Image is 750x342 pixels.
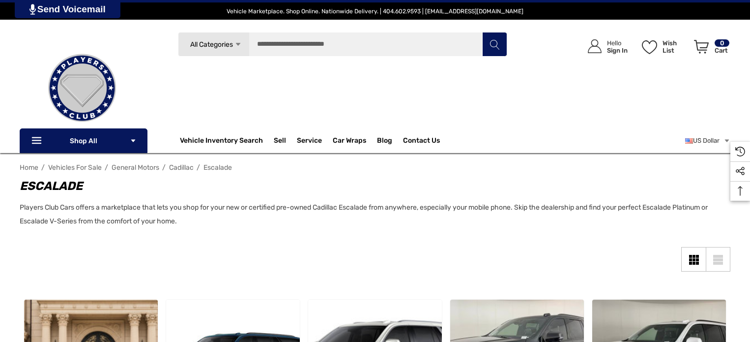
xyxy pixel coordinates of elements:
[577,30,633,63] a: Sign in
[607,39,628,47] p: Hello
[694,40,709,54] svg: Review Your Cart
[227,8,523,15] span: Vehicle Marketplace. Shop Online. Nationwide Delivery. | 404.602.9593 | [EMAIL_ADDRESS][DOMAIN_NAME]
[685,131,730,151] a: USD
[377,136,392,147] a: Blog
[482,32,507,57] button: Search
[29,4,36,15] img: PjwhLS0gR2VuZXJhdG9yOiBHcmF2aXQuaW8gLS0+PHN2ZyB4bWxucz0iaHR0cDovL3d3dy53My5vcmcvMjAwMC9zdmciIHhtb...
[706,247,730,272] a: List View
[642,40,657,54] svg: Wish List
[715,39,729,47] p: 0
[690,30,730,68] a: Cart with 0 items
[234,41,242,48] svg: Icon Arrow Down
[130,137,137,144] svg: Icon Arrow Down
[663,39,689,54] p: Wish List
[607,47,628,54] p: Sign In
[735,147,745,156] svg: Recently Viewed
[681,247,706,272] a: Grid View
[735,166,745,176] svg: Social Media
[112,163,159,172] a: General Motors
[730,186,750,196] svg: Top
[190,40,233,49] span: All Categories
[20,128,147,153] p: Shop All
[180,136,263,147] a: Vehicle Inventory Search
[297,136,322,147] a: Service
[169,163,194,172] a: Cadillac
[333,131,377,151] a: Car Wraps
[588,39,602,53] svg: Icon User Account
[274,136,286,147] span: Sell
[333,136,366,147] span: Car Wraps
[637,30,690,63] a: Wish List Wish List
[203,163,232,172] a: Escalade
[20,163,38,172] a: Home
[274,131,297,151] a: Sell
[48,163,102,172] a: Vehicles For Sale
[30,135,45,147] svg: Icon Line
[715,47,729,54] p: Cart
[33,39,131,137] img: Players Club | Cars For Sale
[403,136,440,147] a: Contact Us
[20,201,721,228] p: Players Club Cars offers a marketplace that lets you shop for your new or certified pre-owned Cad...
[20,177,721,195] h1: Escalade
[20,159,730,176] nav: Breadcrumb
[178,32,249,57] a: All Categories Icon Arrow Down Icon Arrow Up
